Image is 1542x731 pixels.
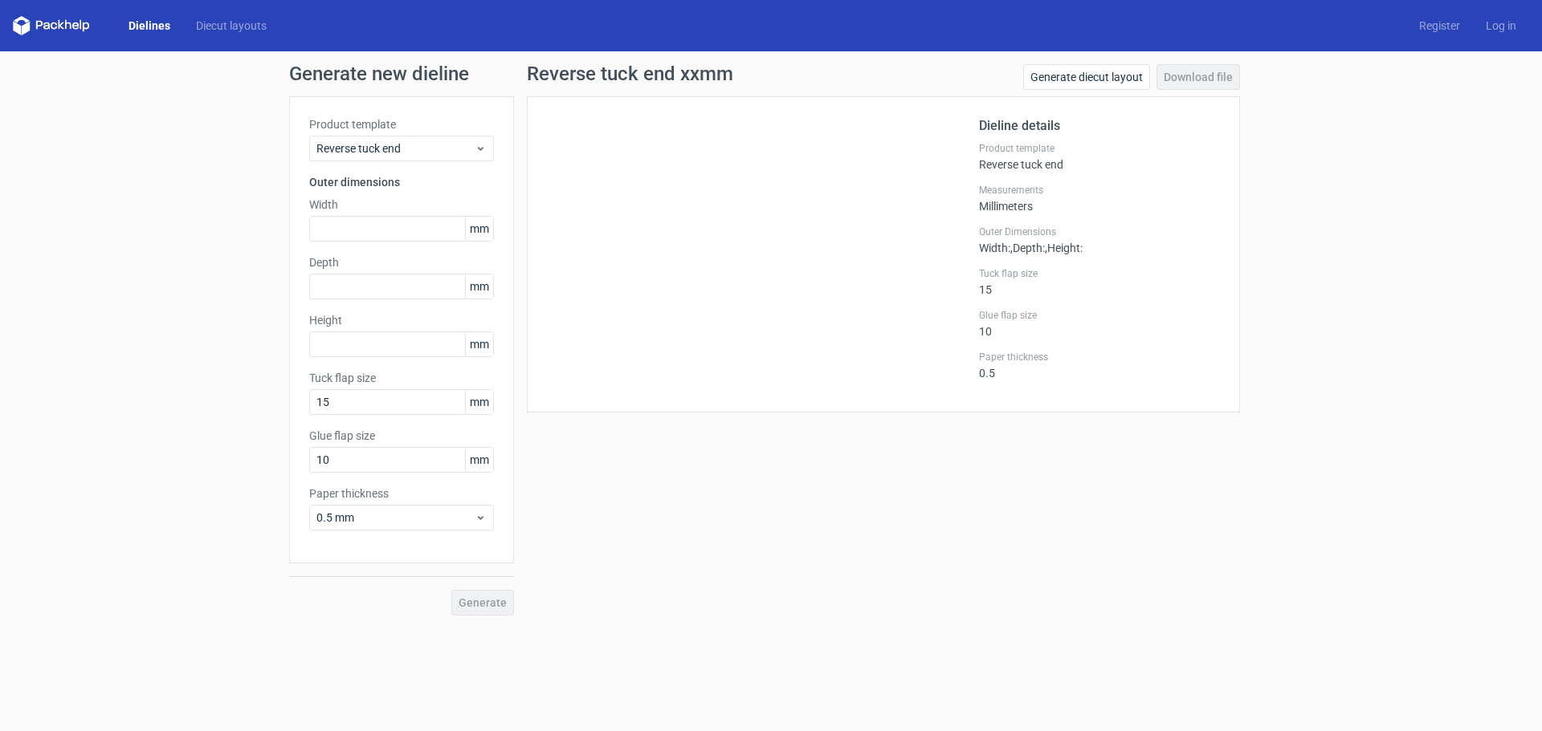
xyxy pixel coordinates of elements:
[527,64,733,83] h1: Reverse tuck end xxmm
[1473,18,1529,34] a: Log in
[465,448,493,472] span: mm
[1045,242,1083,254] span: , Height :
[979,142,1220,171] div: Reverse tuck end
[979,267,1220,296] div: 15
[309,254,494,270] label: Depth
[979,309,1220,322] label: Glue flap size
[979,116,1220,136] h2: Dieline details
[309,116,494,132] label: Product template
[465,217,493,241] span: mm
[979,242,1010,254] span: Width :
[979,142,1220,155] label: Product template
[979,184,1220,213] div: Millimeters
[979,351,1220,380] div: 0.5
[1023,64,1150,90] a: Generate diecut layout
[316,140,475,156] span: Reverse tuck end
[979,184,1220,197] label: Measurements
[979,267,1220,280] label: Tuck flap size
[116,18,183,34] a: Dielines
[1406,18,1473,34] a: Register
[465,390,493,414] span: mm
[979,351,1220,363] label: Paper thickness
[979,225,1220,238] label: Outer Dimensions
[309,174,494,190] h3: Outer dimensions
[465,332,493,356] span: mm
[1010,242,1045,254] span: , Depth :
[309,197,494,213] label: Width
[309,370,494,386] label: Tuck flap size
[183,18,279,34] a: Diecut layouts
[316,510,475,526] span: 0.5 mm
[465,274,493,298] span: mm
[309,312,494,328] label: Height
[289,64,1253,83] h1: Generate new dieline
[979,309,1220,338] div: 10
[309,428,494,444] label: Glue flap size
[309,485,494,502] label: Paper thickness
